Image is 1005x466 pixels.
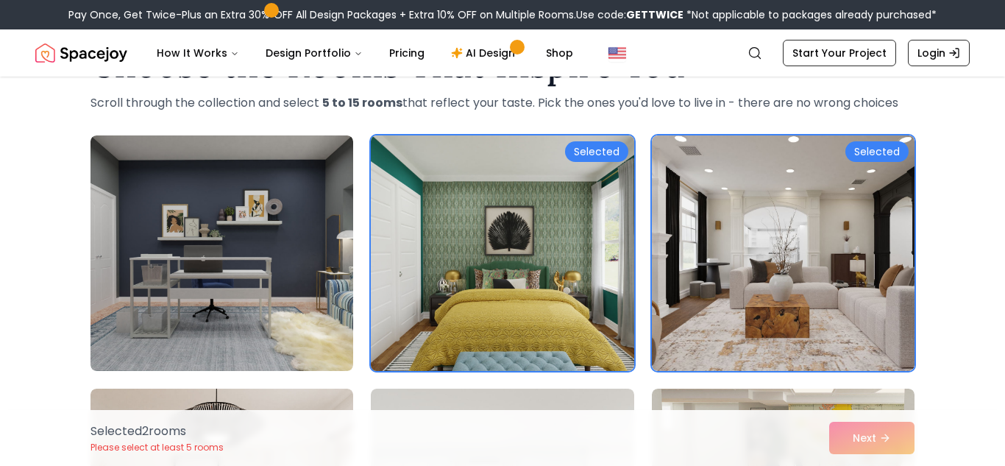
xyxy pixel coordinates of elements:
[626,7,683,22] b: GETTWICE
[145,38,585,68] nav: Main
[576,7,683,22] span: Use code:
[90,423,224,440] p: Selected 2 room s
[145,38,251,68] button: How It Works
[845,141,909,162] div: Selected
[90,135,353,371] img: Room room-1
[364,130,640,377] img: Room room-2
[90,47,915,82] h1: Choose the Rooms That Inspire You
[254,38,374,68] button: Design Portfolio
[35,38,127,68] img: Spacejoy Logo
[683,7,937,22] span: *Not applicable to packages already purchased*
[90,442,224,453] p: Please select at least 5 rooms
[908,40,970,66] a: Login
[377,38,436,68] a: Pricing
[608,44,626,62] img: United States
[322,94,402,111] strong: 5 to 15 rooms
[565,141,628,162] div: Selected
[439,38,531,68] a: AI Design
[35,38,127,68] a: Spacejoy
[652,135,915,371] img: Room room-3
[68,7,937,22] div: Pay Once, Get Twice-Plus an Extra 30% OFF All Design Packages + Extra 10% OFF on Multiple Rooms.
[534,38,585,68] a: Shop
[90,94,915,112] p: Scroll through the collection and select that reflect your taste. Pick the ones you'd love to liv...
[35,29,970,77] nav: Global
[783,40,896,66] a: Start Your Project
